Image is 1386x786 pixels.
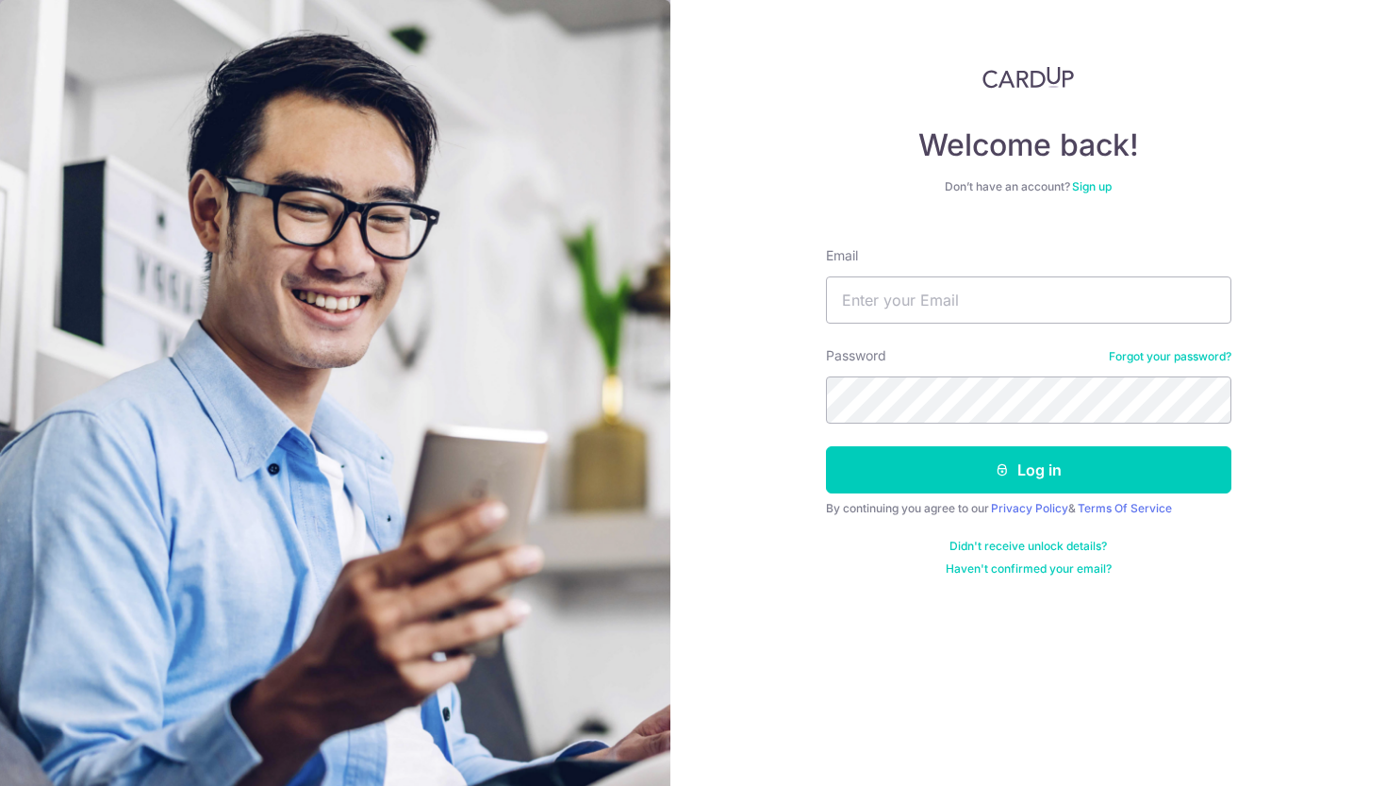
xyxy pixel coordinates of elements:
[826,179,1231,194] div: Don’t have an account?
[1078,501,1172,515] a: Terms Of Service
[826,446,1231,493] button: Log in
[982,66,1075,89] img: CardUp Logo
[826,346,886,365] label: Password
[826,501,1231,516] div: By continuing you agree to our &
[949,539,1107,554] a: Didn't receive unlock details?
[826,246,858,265] label: Email
[946,561,1112,577] a: Haven't confirmed your email?
[1072,179,1112,193] a: Sign up
[826,276,1231,324] input: Enter your Email
[826,126,1231,164] h4: Welcome back!
[991,501,1068,515] a: Privacy Policy
[1109,349,1231,364] a: Forgot your password?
